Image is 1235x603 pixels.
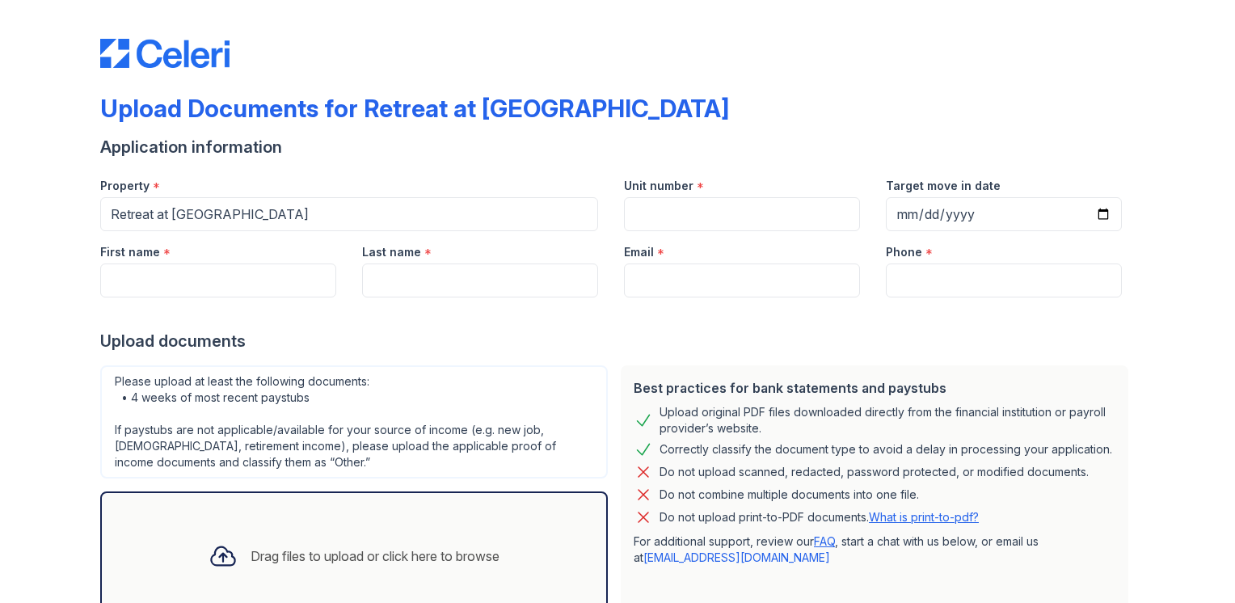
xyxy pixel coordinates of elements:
label: Target move in date [886,178,1001,194]
label: Email [624,244,654,260]
div: Application information [100,136,1135,158]
div: Best practices for bank statements and paystubs [634,378,1115,398]
div: Do not upload scanned, redacted, password protected, or modified documents. [660,462,1089,482]
div: Upload documents [100,330,1135,352]
p: Do not upload print-to-PDF documents. [660,509,979,525]
div: Upload Documents for Retreat at [GEOGRAPHIC_DATA] [100,94,729,123]
a: FAQ [814,534,835,548]
div: Drag files to upload or click here to browse [251,546,499,566]
label: Last name [362,244,421,260]
div: Do not combine multiple documents into one file. [660,485,919,504]
p: For additional support, review our , start a chat with us below, or email us at [634,533,1115,566]
div: Upload original PDF files downloaded directly from the financial institution or payroll provider’... [660,404,1115,436]
a: [EMAIL_ADDRESS][DOMAIN_NAME] [643,550,830,564]
a: What is print-to-pdf? [869,510,979,524]
label: Property [100,178,150,194]
img: CE_Logo_Blue-a8612792a0a2168367f1c8372b55b34899dd931a85d93a1a3d3e32e68fde9ad4.png [100,39,230,68]
div: Correctly classify the document type to avoid a delay in processing your application. [660,440,1112,459]
label: First name [100,244,160,260]
label: Unit number [624,178,693,194]
div: Please upload at least the following documents: • 4 weeks of most recent paystubs If paystubs are... [100,365,608,479]
label: Phone [886,244,922,260]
